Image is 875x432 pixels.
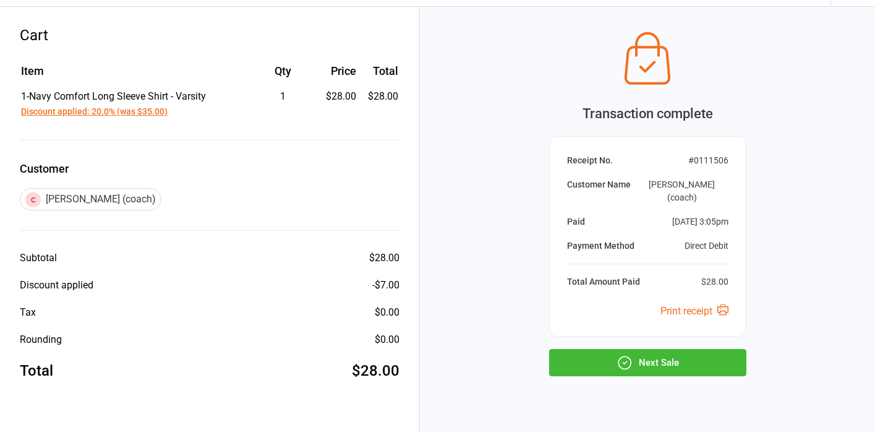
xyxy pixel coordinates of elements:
[20,360,53,382] div: Total
[636,178,728,204] div: [PERSON_NAME] (coach)
[352,360,399,382] div: $28.00
[20,278,93,293] div: Discount applied
[567,275,640,288] div: Total Amount Paid
[549,103,746,124] div: Transaction complete
[21,63,247,88] th: Item
[361,89,398,119] td: $28.00
[375,332,399,347] div: $0.00
[685,240,728,253] div: Direct Debit
[375,305,399,320] div: $0.00
[20,305,36,320] div: Tax
[549,349,746,376] button: Next Sale
[567,215,585,228] div: Paid
[249,89,317,104] div: 1
[21,105,168,118] button: Discount applied: 20.0% (was $35.00)
[701,275,728,288] div: $28.00
[672,215,728,228] div: [DATE] 3:05pm
[20,160,399,177] label: Customer
[318,63,356,79] div: Price
[318,89,356,104] div: $28.00
[688,154,728,167] div: # 0111506
[567,154,613,167] div: Receipt No.
[20,24,399,46] div: Cart
[249,63,317,88] th: Qty
[20,251,57,266] div: Subtotal
[361,63,398,88] th: Total
[567,178,631,204] div: Customer Name
[372,278,399,293] div: - $7.00
[20,332,62,347] div: Rounding
[567,240,634,253] div: Payment Method
[660,305,728,317] a: Print receipt
[21,90,206,102] span: 1-Navy Comfort Long Sleeve Shirt - Varsity
[369,251,399,266] div: $28.00
[20,188,161,210] div: [PERSON_NAME] (coach)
